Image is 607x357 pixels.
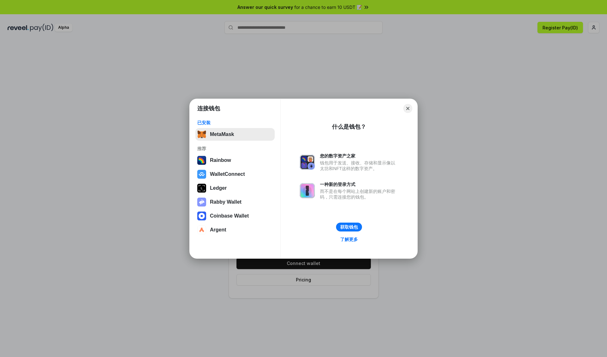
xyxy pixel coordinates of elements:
[403,104,412,113] button: Close
[210,213,249,219] div: Coinbase Wallet
[340,224,358,230] div: 获取钱包
[197,105,220,112] h1: 连接钱包
[332,123,366,131] div: 什么是钱包？
[210,171,245,177] div: WalletConnect
[320,188,398,200] div: 而不是在每个网站上创建新的账户和密码，只需连接您的钱包。
[197,225,206,234] img: svg+xml,%3Csvg%20width%3D%2228%22%20height%3D%2228%22%20viewBox%3D%220%200%2028%2028%22%20fill%3D...
[210,227,226,233] div: Argent
[300,183,315,198] img: svg+xml,%3Csvg%20xmlns%3D%22http%3A%2F%2Fwww.w3.org%2F2000%2Fsvg%22%20fill%3D%22none%22%20viewBox...
[195,154,275,167] button: Rainbow
[197,184,206,193] img: svg+xml,%3Csvg%20xmlns%3D%22http%3A%2F%2Fwww.w3.org%2F2000%2Fsvg%22%20width%3D%2228%22%20height%3...
[340,237,358,242] div: 了解更多
[197,170,206,179] img: svg+xml,%3Csvg%20width%3D%2228%22%20height%3D%2228%22%20viewBox%3D%220%200%2028%2028%22%20fill%3D...
[336,223,362,231] button: 获取钱包
[300,155,315,170] img: svg+xml,%3Csvg%20xmlns%3D%22http%3A%2F%2Fwww.w3.org%2F2000%2Fsvg%22%20fill%3D%22none%22%20viewBox...
[210,157,231,163] div: Rainbow
[320,182,398,187] div: 一种新的登录方式
[197,120,273,126] div: 已安装
[210,132,234,137] div: MetaMask
[210,185,227,191] div: Ledger
[195,196,275,208] button: Rabby Wallet
[336,235,362,243] a: 了解更多
[195,210,275,222] button: Coinbase Wallet
[197,198,206,206] img: svg+xml,%3Csvg%20xmlns%3D%22http%3A%2F%2Fwww.w3.org%2F2000%2Fsvg%22%20fill%3D%22none%22%20viewBox...
[195,128,275,141] button: MetaMask
[197,130,206,139] img: svg+xml,%3Csvg%20fill%3D%22none%22%20height%3D%2233%22%20viewBox%3D%220%200%2035%2033%22%20width%...
[197,156,206,165] img: svg+xml,%3Csvg%20width%3D%22120%22%20height%3D%22120%22%20viewBox%3D%220%200%20120%20120%22%20fil...
[195,224,275,236] button: Argent
[320,160,398,171] div: 钱包用于发送、接收、存储和显示像以太坊和NFT这样的数字资产。
[195,182,275,194] button: Ledger
[195,168,275,181] button: WalletConnect
[197,212,206,220] img: svg+xml,%3Csvg%20width%3D%2228%22%20height%3D%2228%22%20viewBox%3D%220%200%2028%2028%22%20fill%3D...
[210,199,242,205] div: Rabby Wallet
[320,153,398,159] div: 您的数字资产之家
[197,146,273,151] div: 推荐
